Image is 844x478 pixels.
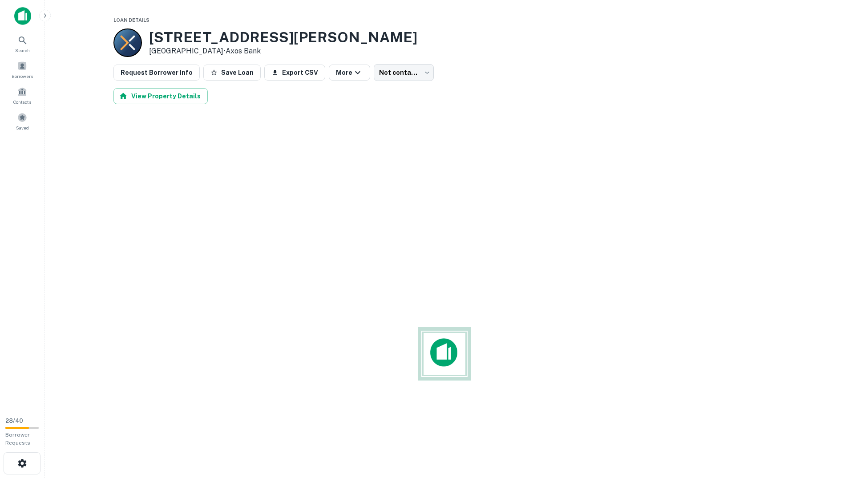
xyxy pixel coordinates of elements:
[113,65,200,81] button: Request Borrower Info
[329,65,370,81] button: More
[374,64,434,81] div: Not contacted
[800,407,844,450] iframe: Chat Widget
[3,83,42,107] a: Contacts
[113,17,149,23] span: Loan Details
[264,65,325,81] button: Export CSV
[13,98,31,105] span: Contacts
[203,65,261,81] button: Save Loan
[14,7,31,25] img: capitalize-icon.png
[5,417,23,424] span: 28 / 40
[3,32,42,56] a: Search
[226,47,261,55] a: Axos Bank
[3,109,42,133] a: Saved
[12,73,33,80] span: Borrowers
[3,57,42,81] a: Borrowers
[149,29,417,46] h3: [STREET_ADDRESS][PERSON_NAME]
[113,88,208,104] button: View Property Details
[5,432,30,446] span: Borrower Requests
[149,46,417,57] p: [GEOGRAPHIC_DATA] •
[16,124,29,131] span: Saved
[15,47,30,54] span: Search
